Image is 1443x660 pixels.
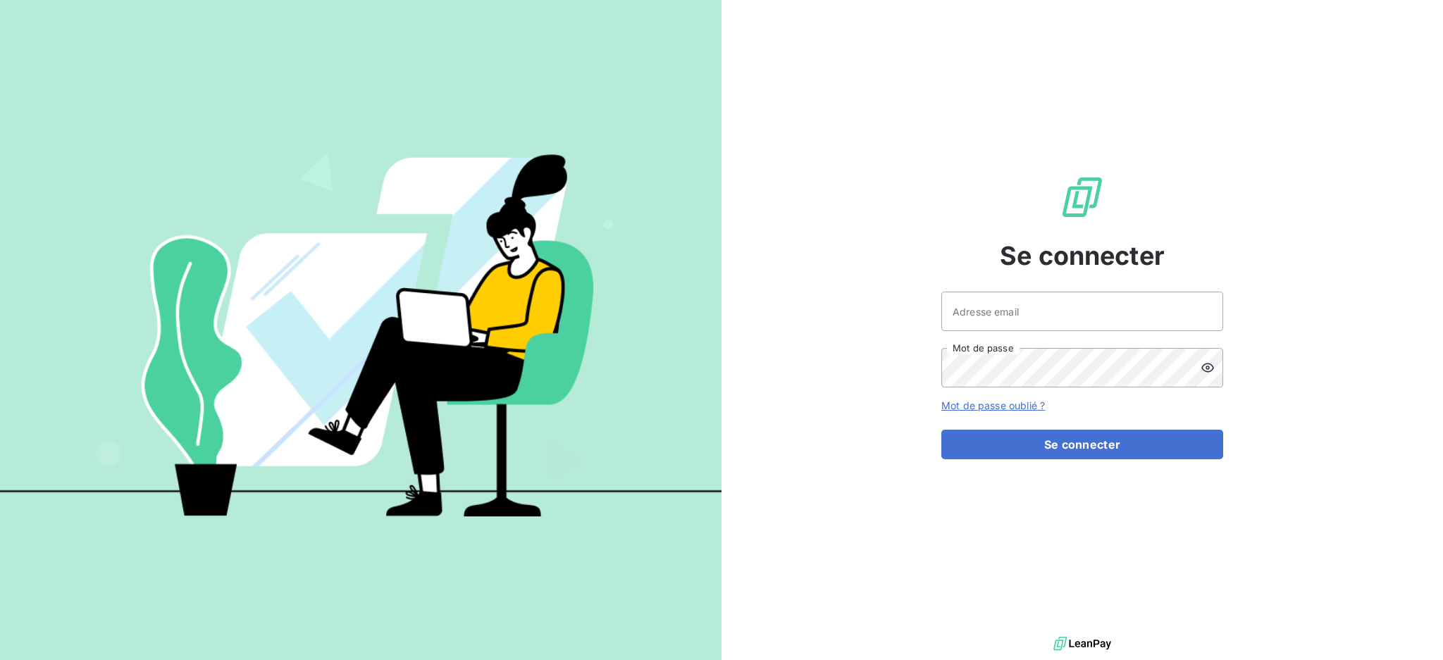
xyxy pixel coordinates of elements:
img: logo [1053,633,1111,654]
img: Logo LeanPay [1060,175,1105,220]
a: Mot de passe oublié ? [941,399,1045,411]
button: Se connecter [941,430,1223,459]
span: Se connecter [1000,237,1165,275]
input: placeholder [941,292,1223,331]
